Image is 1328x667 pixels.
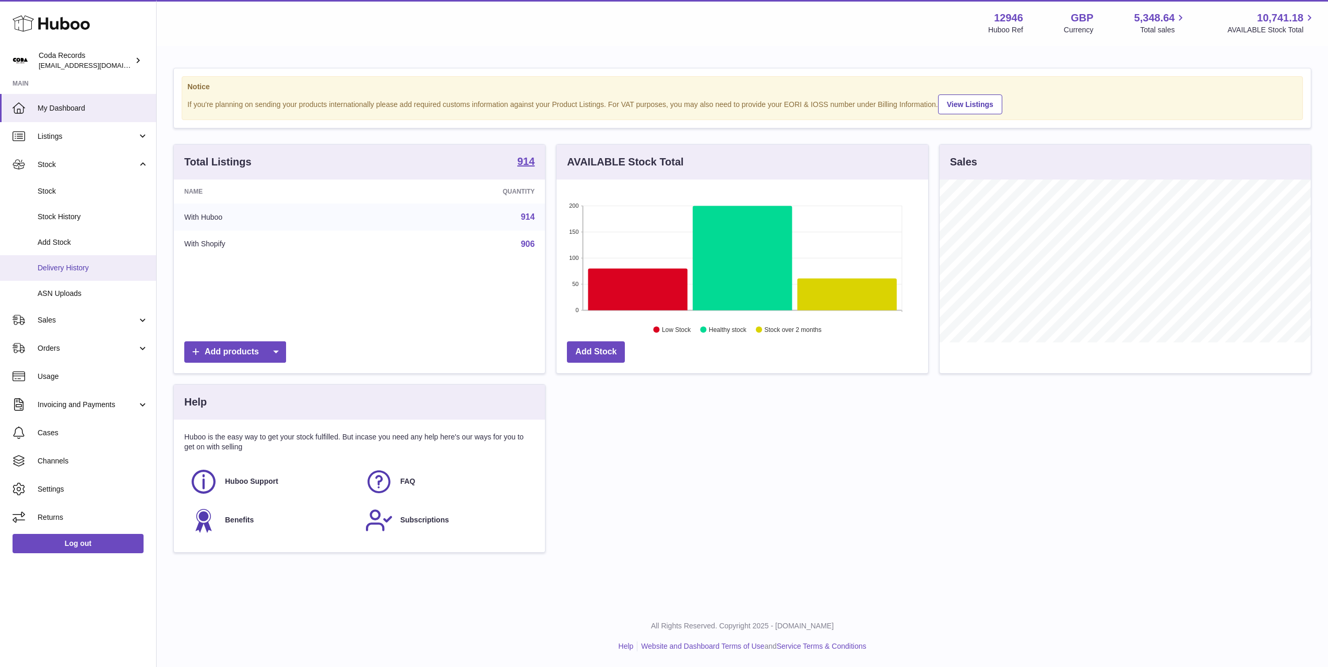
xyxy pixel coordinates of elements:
[517,156,535,166] strong: 914
[38,400,137,410] span: Invoicing and Payments
[38,132,137,141] span: Listings
[1140,25,1187,35] span: Total sales
[576,307,579,313] text: 0
[225,515,254,525] span: Benefits
[38,428,148,438] span: Cases
[637,641,866,651] li: and
[619,642,634,650] a: Help
[400,477,416,486] span: FAQ
[1064,25,1094,35] div: Currency
[38,160,137,170] span: Stock
[174,204,374,231] td: With Huboo
[365,468,530,496] a: FAQ
[567,155,683,169] h3: AVAILABLE Stock Total
[1134,11,1187,35] a: 5,348.64 Total sales
[38,456,148,466] span: Channels
[38,372,148,382] span: Usage
[38,212,148,222] span: Stock History
[994,11,1023,25] strong: 12946
[184,155,252,169] h3: Total Listings
[184,395,207,409] h3: Help
[38,103,148,113] span: My Dashboard
[38,513,148,522] span: Returns
[777,642,867,650] a: Service Terms & Conditions
[1257,11,1303,25] span: 10,741.18
[641,642,764,650] a: Website and Dashboard Terms of Use
[38,343,137,353] span: Orders
[521,240,535,248] a: 906
[187,93,1297,114] div: If you're planning on sending your products internationally please add required customs informati...
[13,534,144,553] a: Log out
[184,341,286,363] a: Add products
[1071,11,1093,25] strong: GBP
[13,53,28,68] img: haz@pcatmedia.com
[569,203,578,209] text: 200
[569,255,578,261] text: 100
[189,506,354,534] a: Benefits
[988,25,1023,35] div: Huboo Ref
[567,341,625,363] a: Add Stock
[1227,11,1315,35] a: 10,741.18 AVAILABLE Stock Total
[950,155,977,169] h3: Sales
[38,263,148,273] span: Delivery History
[39,51,133,70] div: Coda Records
[174,180,374,204] th: Name
[39,61,153,69] span: [EMAIL_ADDRESS][DOMAIN_NAME]
[1227,25,1315,35] span: AVAILABLE Stock Total
[165,621,1320,631] p: All Rights Reserved. Copyright 2025 - [DOMAIN_NAME]
[187,82,1297,92] strong: Notice
[573,281,579,287] text: 50
[38,315,137,325] span: Sales
[184,432,535,452] p: Huboo is the easy way to get your stock fulfilled. But incase you need any help here's our ways f...
[374,180,546,204] th: Quantity
[38,237,148,247] span: Add Stock
[189,468,354,496] a: Huboo Support
[938,94,1002,114] a: View Listings
[174,231,374,258] td: With Shopify
[38,484,148,494] span: Settings
[517,156,535,169] a: 914
[365,506,530,534] a: Subscriptions
[521,212,535,221] a: 914
[662,326,691,333] text: Low Stock
[38,289,148,299] span: ASN Uploads
[225,477,278,486] span: Huboo Support
[400,515,449,525] span: Subscriptions
[38,186,148,196] span: Stock
[709,326,747,333] text: Healthy stock
[569,229,578,235] text: 150
[1134,11,1175,25] span: 5,348.64
[765,326,822,333] text: Stock over 2 months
